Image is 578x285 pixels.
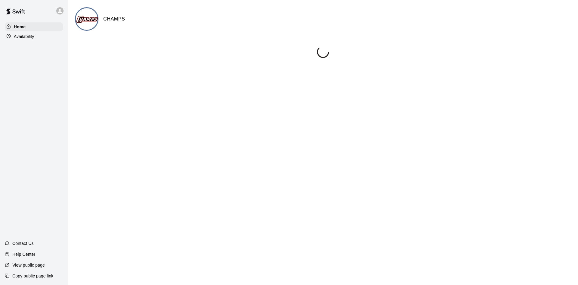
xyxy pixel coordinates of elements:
[5,22,63,31] a: Home
[14,24,26,30] p: Home
[76,8,98,31] img: CHAMPS logo
[12,273,53,279] p: Copy public page link
[12,251,35,257] p: Help Center
[12,240,34,246] p: Contact Us
[14,33,34,40] p: Availability
[12,262,45,268] p: View public page
[103,15,125,23] h6: CHAMPS
[5,32,63,41] a: Availability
